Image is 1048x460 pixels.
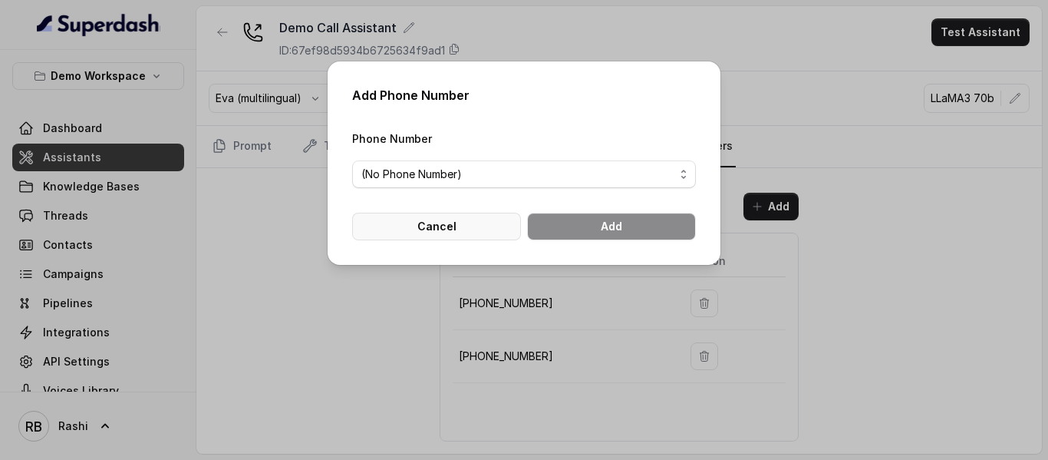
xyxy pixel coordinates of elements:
[352,132,432,145] label: Phone Number
[352,161,696,188] button: (No Phone Number)
[352,86,696,104] h2: Add Phone Number
[361,165,462,184] span: (No Phone Number)
[527,213,696,240] button: Add
[352,213,521,240] button: Cancel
